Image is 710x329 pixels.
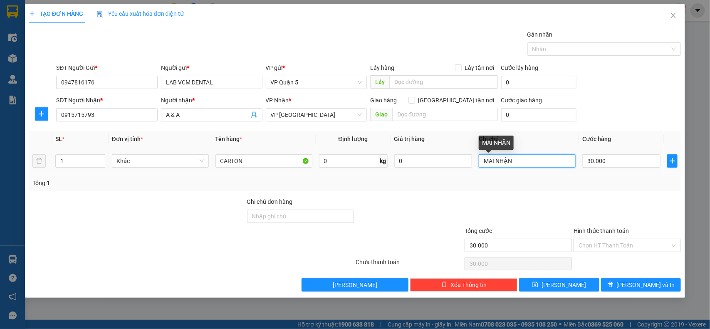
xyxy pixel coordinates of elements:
button: printer[PERSON_NAME] và In [601,278,681,292]
label: Cước giao hàng [501,97,542,104]
span: [PERSON_NAME] [542,280,586,289]
span: [PERSON_NAME] [333,280,377,289]
input: Dọc đường [392,108,498,121]
input: Cước giao hàng [501,108,576,121]
span: Giao [370,108,392,121]
div: VP gửi [266,63,367,72]
span: Lấy tận nơi [462,63,498,72]
span: Cước hàng [582,136,611,142]
button: save[PERSON_NAME] [519,278,599,292]
span: VP Nhận [266,97,289,104]
span: printer [608,282,614,288]
input: Ghi chú đơn hàng [247,210,354,223]
label: Gán nhãn [527,31,553,38]
input: 0 [394,154,473,168]
button: Close [662,4,685,27]
span: Tên hàng [215,136,242,142]
span: SL [55,136,62,142]
div: Chưa thanh toán [355,257,464,272]
button: [PERSON_NAME] [302,278,409,292]
div: MAI NHẬN [479,136,514,150]
span: Định lượng [339,136,368,142]
button: delete [32,154,46,168]
button: deleteXóa Thông tin [410,278,517,292]
div: Người gửi [161,63,262,72]
span: Đơn vị tính [112,136,143,142]
input: Ghi Chú [479,154,576,168]
span: Giao hàng [370,97,397,104]
span: VP Phước Bình [271,109,362,121]
span: kg [379,154,388,168]
span: Lấy hàng [370,64,394,71]
span: close [670,12,677,19]
input: Dọc đường [389,75,498,89]
span: Khác [117,155,204,167]
span: Tổng cước [465,228,492,234]
span: delete [441,282,447,288]
span: plus [668,158,677,164]
input: VD: Bàn, Ghế [215,154,312,168]
span: plus [35,111,48,117]
span: VP Quận 5 [271,76,362,89]
img: icon [96,11,103,17]
span: Xóa Thông tin [450,280,487,289]
label: Hình thức thanh toán [574,228,629,234]
span: Yêu cầu xuất hóa đơn điện tử [96,10,184,17]
label: Ghi chú đơn hàng [247,198,293,205]
span: save [532,282,538,288]
div: SĐT Người Gửi [56,63,158,72]
div: Tổng: 1 [32,178,275,188]
span: TẠO ĐƠN HÀNG [29,10,83,17]
div: SĐT Người Nhận [56,96,158,105]
button: plus [667,154,678,168]
span: [GEOGRAPHIC_DATA] tận nơi [415,96,498,105]
th: Ghi chú [475,131,579,147]
span: Giá trị hàng [394,136,425,142]
span: user-add [251,111,257,118]
div: Người nhận [161,96,262,105]
input: Cước lấy hàng [501,76,576,89]
span: [PERSON_NAME] và In [617,280,675,289]
label: Cước lấy hàng [501,64,539,71]
span: plus [29,11,35,17]
button: plus [35,107,48,121]
span: Lấy [370,75,389,89]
